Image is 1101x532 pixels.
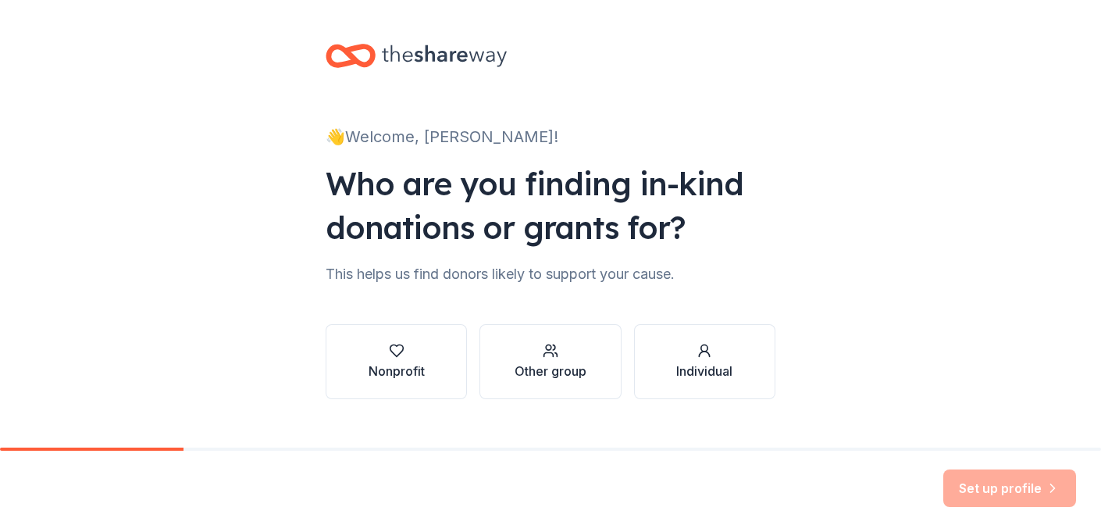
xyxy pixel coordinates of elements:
[369,362,425,380] div: Nonprofit
[515,362,586,380] div: Other group
[326,324,467,399] button: Nonprofit
[326,124,775,149] div: 👋 Welcome, [PERSON_NAME]!
[326,162,775,249] div: Who are you finding in-kind donations or grants for?
[479,324,621,399] button: Other group
[634,324,775,399] button: Individual
[326,262,775,287] div: This helps us find donors likely to support your cause.
[676,362,732,380] div: Individual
